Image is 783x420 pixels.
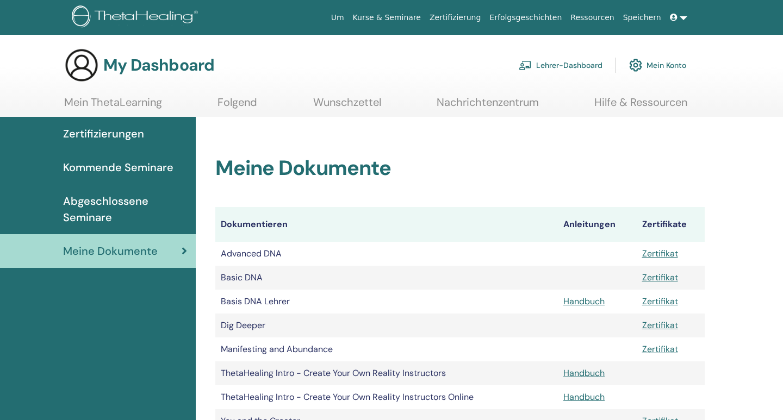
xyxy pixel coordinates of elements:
[558,207,637,242] th: Anleitungen
[215,314,558,337] td: Dig Deeper
[215,156,705,181] h2: Meine Dokumente
[63,193,187,225] span: Abgeschlossene Seminare
[619,8,666,28] a: Speichern
[642,272,678,283] a: Zertifikat
[594,96,687,117] a: Hilfe & Ressourcen
[217,96,257,117] a: Folgend
[215,385,558,409] td: ThetaHealing Intro - Create Your Own Reality Instructors Online
[215,361,558,385] td: ThetaHealing Intro - Create Your Own Reality Instructors
[519,53,602,77] a: Lehrer-Dashboard
[519,60,532,70] img: chalkboard-teacher.svg
[642,248,678,259] a: Zertifikat
[349,8,425,28] a: Kurse & Seminare
[63,159,173,175] span: Kommende Seminare
[64,48,99,83] img: generic-user-icon.jpg
[72,5,202,30] img: logo.png
[63,126,144,142] span: Zertifizierungen
[642,296,678,307] a: Zertifikat
[215,266,558,290] td: Basic DNA
[327,8,349,28] a: Um
[103,55,214,75] h3: My Dashboard
[629,53,686,77] a: Mein Konto
[437,96,539,117] a: Nachrichtenzentrum
[642,319,678,331] a: Zertifikat
[215,207,558,242] th: Dokumentieren
[215,290,558,314] td: Basis DNA Lehrer
[563,296,605,307] a: Handbuch
[215,242,558,266] td: Advanced DNA
[566,8,618,28] a: Ressourcen
[629,56,642,74] img: cog.svg
[637,207,705,242] th: Zertifikate
[215,337,558,361] td: Manifesting and Abundance
[642,343,678,355] a: Zertifikat
[563,391,605,403] a: Handbuch
[64,96,162,117] a: Mein ThetaLearning
[485,8,566,28] a: Erfolgsgeschichten
[63,243,158,259] span: Meine Dokumente
[563,367,605,379] a: Handbuch
[425,8,485,28] a: Zertifizierung
[313,96,381,117] a: Wunschzettel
